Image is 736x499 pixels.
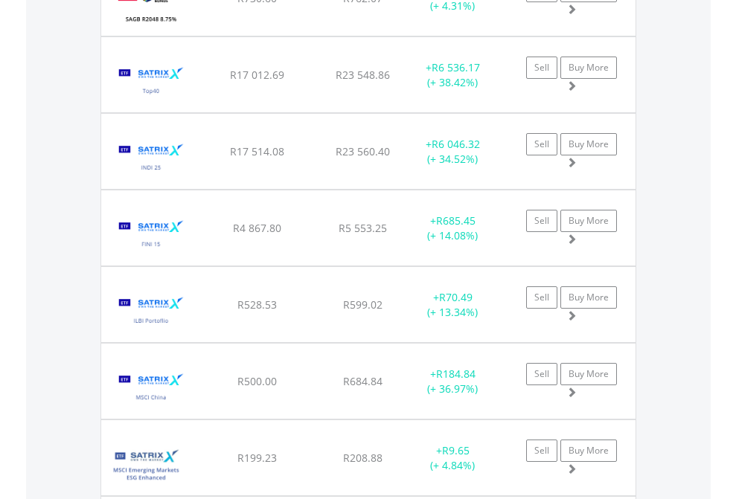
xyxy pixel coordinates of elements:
[109,56,194,109] img: TFSA.STX40.png
[432,137,480,151] span: R6 046.32
[436,213,476,228] span: R685.45
[237,451,277,465] span: R199.23
[230,144,284,158] span: R17 514.08
[526,440,557,462] a: Sell
[109,362,194,415] img: TFSA.STXCHN.png
[560,57,617,79] a: Buy More
[406,60,499,90] div: + (+ 38.42%)
[560,286,617,309] a: Buy More
[336,144,390,158] span: R23 560.40
[406,137,499,167] div: + (+ 34.52%)
[339,221,387,235] span: R5 553.25
[406,443,499,473] div: + (+ 4.84%)
[237,297,277,312] span: R528.53
[439,290,473,304] span: R70.49
[233,221,281,235] span: R4 867.80
[560,363,617,385] a: Buy More
[406,290,499,320] div: + (+ 13.34%)
[560,440,617,462] a: Buy More
[109,286,194,338] img: TFSA.STXILB.png
[432,60,480,74] span: R6 536.17
[109,132,194,185] img: TFSA.STXIND.png
[109,209,194,262] img: TFSA.STXFIN.png
[109,439,184,492] img: TFSA.STXEME.png
[560,210,617,232] a: Buy More
[230,68,284,82] span: R17 012.69
[406,367,499,396] div: + (+ 36.97%)
[406,213,499,243] div: + (+ 14.08%)
[237,374,277,388] span: R500.00
[442,443,470,457] span: R9.65
[343,297,383,312] span: R599.02
[343,374,383,388] span: R684.84
[436,367,476,381] span: R184.84
[526,363,557,385] a: Sell
[336,68,390,82] span: R23 548.86
[526,286,557,309] a: Sell
[526,210,557,232] a: Sell
[526,133,557,155] a: Sell
[526,57,557,79] a: Sell
[343,451,383,465] span: R208.88
[560,133,617,155] a: Buy More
